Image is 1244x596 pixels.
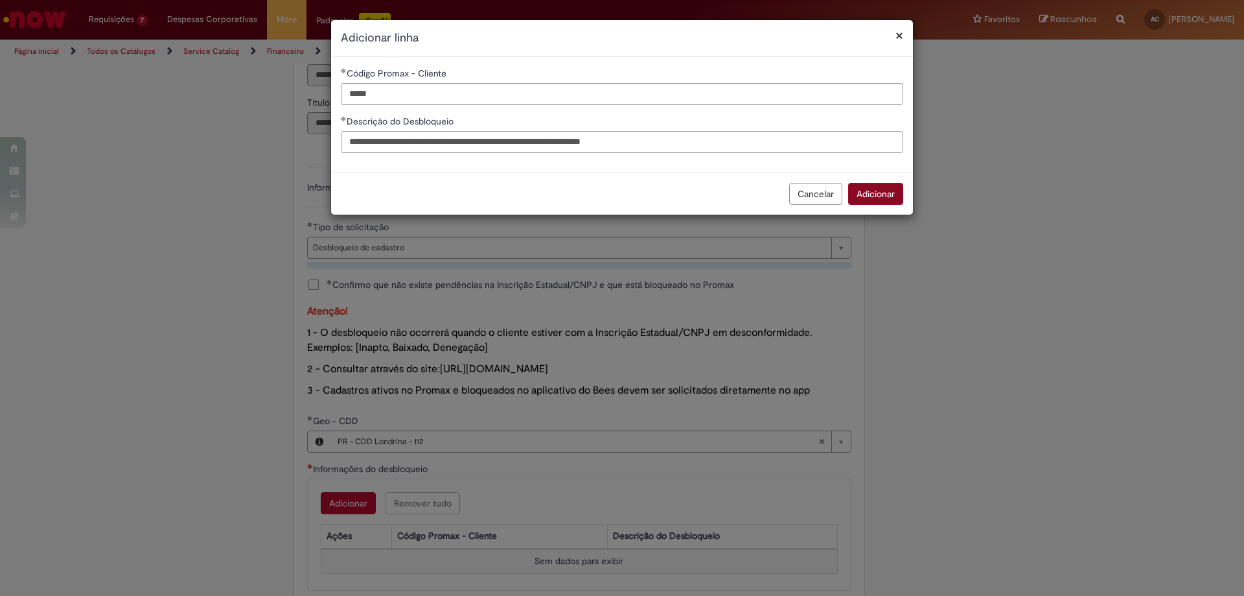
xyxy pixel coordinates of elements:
span: Código Promax - Cliente [347,67,449,79]
button: Adicionar [848,183,903,205]
h2: Adicionar linha [341,30,903,47]
button: Cancelar [789,183,842,205]
span: Descrição do Desbloqueio [347,115,456,127]
input: Código Promax - Cliente [341,83,903,105]
span: Obrigatório Preenchido [341,116,347,121]
button: Fechar modal [895,29,903,42]
span: Obrigatório Preenchido [341,68,347,73]
input: Descrição do Desbloqueio [341,131,903,153]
